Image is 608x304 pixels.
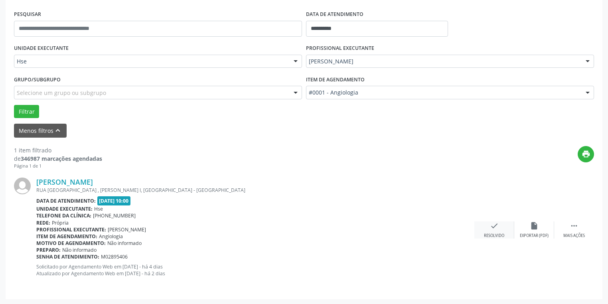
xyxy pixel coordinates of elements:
span: Não informado [62,247,97,253]
b: Preparo: [36,247,61,253]
i: keyboard_arrow_up [53,126,62,135]
strong: 346987 marcações agendadas [21,155,102,162]
b: Motivo de agendamento: [36,240,106,247]
button: Filtrar [14,105,39,118]
span: Selecione um grupo ou subgrupo [17,89,106,97]
a: [PERSON_NAME] [36,178,93,186]
label: Grupo/Subgrupo [14,73,61,86]
span: [PERSON_NAME] [108,226,146,233]
b: Telefone da clínica: [36,212,91,219]
span: [PHONE_NUMBER] [93,212,136,219]
i:  [570,221,578,230]
span: #0001 - Angiologia [309,89,578,97]
span: Própria [52,219,69,226]
div: de [14,154,102,163]
label: Item de agendamento [306,73,365,86]
label: PROFISSIONAL EXECUTANTE [306,42,374,55]
div: Resolvido [484,233,504,239]
b: Rede: [36,219,50,226]
div: Exportar (PDF) [520,233,549,239]
label: DATA DE ATENDIMENTO [306,8,363,21]
label: PESQUISAR [14,8,41,21]
p: Solicitado por Agendamento Web em [DATE] - há 4 dias Atualizado por Agendamento Web em [DATE] - h... [36,263,474,277]
div: Mais ações [563,233,585,239]
div: RUA [GEOGRAPHIC_DATA] , [PERSON_NAME] I, [GEOGRAPHIC_DATA] - [GEOGRAPHIC_DATA] [36,187,474,193]
b: Item de agendamento: [36,233,97,240]
span: [DATE] 10:00 [97,196,131,205]
b: Data de atendimento: [36,197,96,204]
span: [PERSON_NAME] [309,57,578,65]
span: Não informado [107,240,142,247]
span: M02895406 [101,253,128,260]
button: print [578,146,594,162]
b: Profissional executante: [36,226,106,233]
i: insert_drive_file [530,221,539,230]
button: Menos filtroskeyboard_arrow_up [14,124,67,138]
label: UNIDADE EXECUTANTE [14,42,69,55]
div: Página 1 de 1 [14,163,102,170]
i: print [582,150,590,158]
span: Hse [94,205,103,212]
span: Hse [17,57,286,65]
b: Senha de atendimento: [36,253,99,260]
span: Angiologia [99,233,123,240]
div: 1 item filtrado [14,146,102,154]
b: Unidade executante: [36,205,93,212]
i: check [490,221,499,230]
img: img [14,178,31,194]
